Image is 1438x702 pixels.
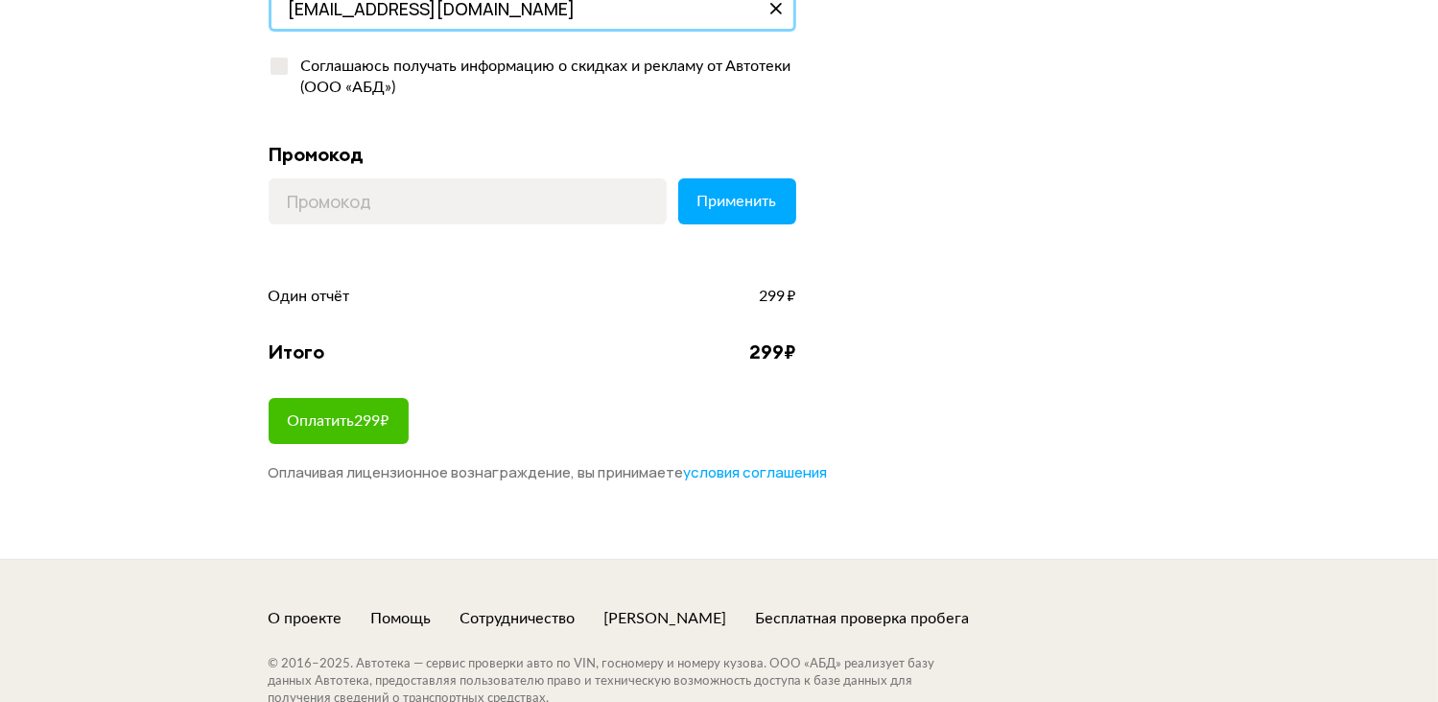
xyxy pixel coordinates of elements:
[371,608,432,629] a: Помощь
[604,608,727,629] a: [PERSON_NAME]
[269,142,796,167] div: Промокод
[288,413,389,429] span: Оплатить 299 ₽
[290,56,796,98] div: Соглашаюсь получать информацию о скидках и рекламу от Автотеки (ООО «АБД»)
[684,463,828,482] a: условия соглашения
[269,398,409,444] button: Оплатить299₽
[269,462,828,482] span: Оплачивая лицензионное вознаграждение, вы принимаете
[697,194,777,209] span: Применить
[269,178,667,224] input: Промокод
[269,339,325,364] div: Итого
[269,608,342,629] a: О проекте
[684,462,828,482] span: условия соглашения
[678,178,796,224] button: Применить
[269,286,350,307] span: Один отчёт
[460,608,576,629] a: Сотрудничество
[756,608,970,629] a: Бесплатная проверка пробега
[750,339,796,364] div: 299 ₽
[760,286,796,307] span: 299 ₽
